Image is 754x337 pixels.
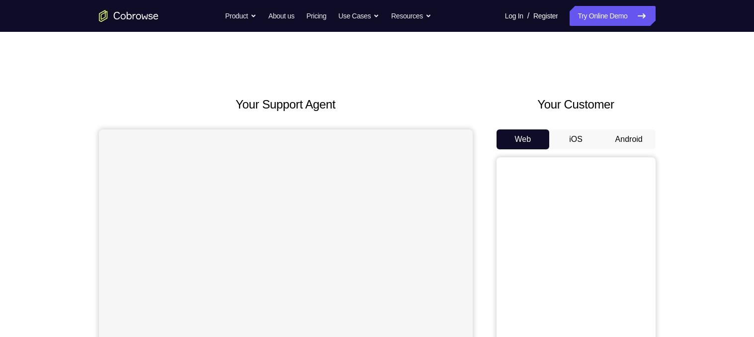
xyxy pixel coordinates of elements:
a: Log In [505,6,523,26]
button: iOS [549,129,602,149]
button: Web [497,129,550,149]
button: Android [602,129,656,149]
h2: Your Customer [497,96,656,113]
button: Product [225,6,256,26]
button: Use Cases [338,6,379,26]
a: About us [268,6,294,26]
a: Register [533,6,558,26]
a: Try Online Demo [570,6,655,26]
a: Go to the home page [99,10,159,22]
button: Resources [391,6,431,26]
h2: Your Support Agent [99,96,473,113]
a: Pricing [306,6,326,26]
span: / [527,10,529,22]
